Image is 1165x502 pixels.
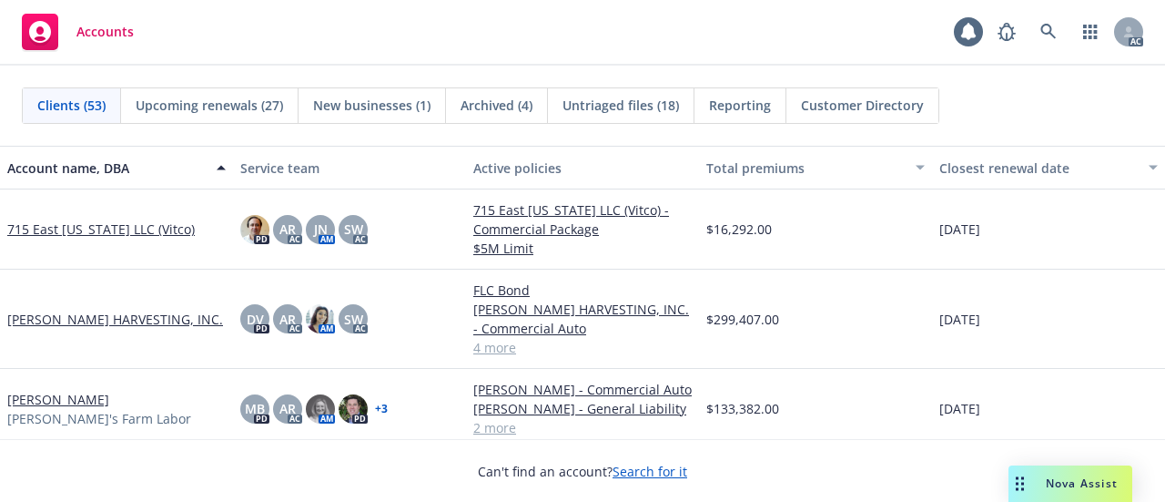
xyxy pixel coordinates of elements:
[245,399,265,418] span: MB
[473,399,692,418] a: [PERSON_NAME] - General Liability
[478,462,687,481] span: Can't find an account?
[709,96,771,115] span: Reporting
[314,220,328,239] span: JN
[988,14,1025,50] a: Report a Bug
[7,409,191,428] span: [PERSON_NAME]'s Farm Labor
[706,399,779,418] span: $133,382.00
[136,96,283,115] span: Upcoming renewals (27)
[76,25,134,39] span: Accounts
[7,390,109,409] a: [PERSON_NAME]
[7,220,195,239] a: 715 East [US_STATE] LLC (Vitco)
[473,380,692,399] a: [PERSON_NAME] - Commercial Auto
[15,6,141,57] a: Accounts
[706,159,905,178] div: Total premiums
[1046,476,1118,491] span: Nova Assist
[1008,466,1132,502] button: Nova Assist
[7,159,206,178] div: Account name, DBA
[939,399,980,418] span: [DATE]
[473,300,692,338] a: [PERSON_NAME] HARVESTING, INC. - Commercial Auto
[375,404,388,415] a: + 3
[699,146,932,190] button: Total premiums
[932,146,1165,190] button: Closest renewal date
[473,239,692,258] a: $5M Limit
[7,310,223,329] a: [PERSON_NAME] HARVESTING, INC.
[37,96,106,115] span: Clients (53)
[473,200,692,239] a: 715 East [US_STATE] LLC (Vitco) - Commercial Package
[473,159,692,178] div: Active policies
[706,220,772,239] span: $16,292.00
[939,310,980,329] span: [DATE]
[939,220,980,239] span: [DATE]
[473,281,692,300] a: FLC Bond
[279,399,296,418] span: AR
[1030,14,1067,50] a: Search
[466,146,699,190] button: Active policies
[344,220,363,239] span: SW
[306,304,335,333] img: photo
[706,310,779,329] span: $299,407.00
[613,463,687,480] a: Search for it
[461,96,532,115] span: Archived (4)
[1072,14,1109,50] a: Switch app
[279,220,296,239] span: AR
[313,96,431,115] span: New businesses (1)
[1008,466,1031,502] div: Drag to move
[473,418,692,437] a: 2 more
[473,338,692,357] a: 4 more
[939,159,1138,178] div: Closest renewal date
[233,146,466,190] button: Service team
[306,394,335,424] img: photo
[240,159,459,178] div: Service team
[240,215,269,244] img: photo
[279,310,296,329] span: AR
[562,96,679,115] span: Untriaged files (18)
[247,310,264,329] span: DV
[344,310,363,329] span: SW
[801,96,924,115] span: Customer Directory
[339,394,368,424] img: photo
